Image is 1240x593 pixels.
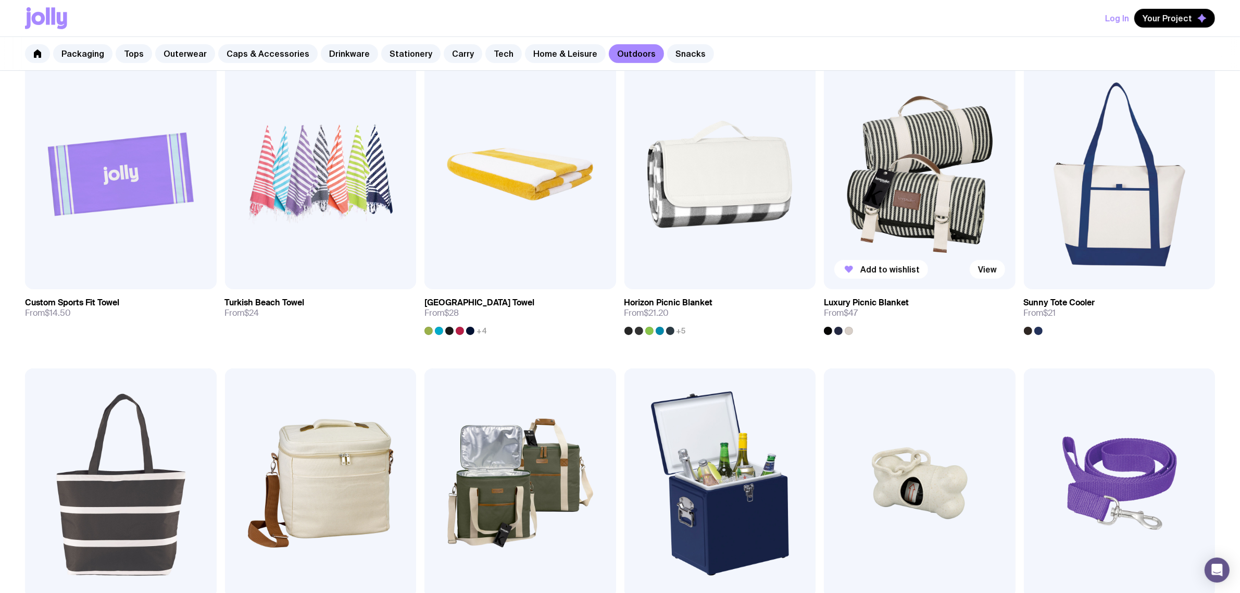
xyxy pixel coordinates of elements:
span: From [25,308,71,318]
span: From [1024,308,1056,318]
span: $21 [1044,307,1056,318]
a: Turkish Beach TowelFrom$24 [225,289,417,327]
span: Add to wishlist [860,264,920,275]
a: Tech [485,44,522,63]
span: +5 [677,327,686,335]
span: +4 [477,327,487,335]
span: From [424,308,459,318]
button: Your Project [1134,9,1215,28]
a: Snacks [667,44,714,63]
h3: [GEOGRAPHIC_DATA] Towel [424,298,534,308]
span: From [225,308,259,318]
button: Log In [1105,9,1129,28]
a: Sunny Tote CoolerFrom$21 [1024,289,1216,335]
h3: Custom Sports Fit Towel [25,298,119,308]
a: Outerwear [155,44,215,63]
span: $47 [844,307,858,318]
a: [GEOGRAPHIC_DATA] TowelFrom$28+4 [424,289,616,335]
span: $21.20 [644,307,669,318]
a: Horizon Picnic BlanketFrom$21.20+5 [624,289,816,335]
a: Drinkware [321,44,378,63]
span: $24 [245,307,259,318]
a: Custom Sports Fit TowelFrom$14.50 [25,289,217,327]
a: Luxury Picnic BlanketFrom$47 [824,289,1016,335]
a: Carry [444,44,482,63]
span: From [824,308,858,318]
h3: Turkish Beach Towel [225,298,305,308]
a: Caps & Accessories [218,44,318,63]
h3: Sunny Tote Cooler [1024,298,1095,308]
a: Tops [116,44,152,63]
button: Add to wishlist [834,260,928,279]
span: Your Project [1143,13,1192,23]
h3: Luxury Picnic Blanket [824,298,909,308]
a: Stationery [381,44,441,63]
a: View [970,260,1005,279]
a: Packaging [53,44,112,63]
a: Home & Leisure [525,44,606,63]
span: From [624,308,669,318]
span: $28 [444,307,459,318]
div: Open Intercom Messenger [1205,558,1230,583]
span: $14.50 [45,307,71,318]
h3: Horizon Picnic Blanket [624,298,713,308]
a: Outdoors [609,44,664,63]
